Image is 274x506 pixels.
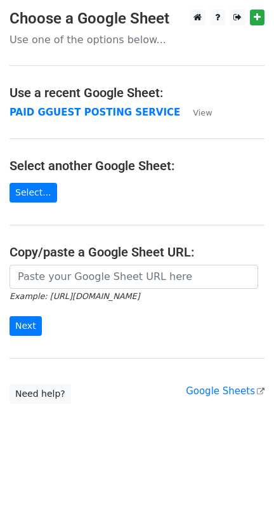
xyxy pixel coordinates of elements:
small: View [193,108,212,117]
h4: Copy/paste a Google Sheet URL: [10,244,264,260]
h4: Use a recent Google Sheet: [10,85,264,100]
a: Google Sheets [186,385,264,397]
small: Example: [URL][DOMAIN_NAME] [10,291,140,301]
a: PAID GGUEST POSTING SERVICE [10,107,180,118]
h4: Select another Google Sheet: [10,158,264,173]
a: Select... [10,183,57,203]
input: Next [10,316,42,336]
input: Paste your Google Sheet URL here [10,265,258,289]
a: Need help? [10,384,71,404]
h3: Choose a Google Sheet [10,10,264,28]
a: View [180,107,212,118]
p: Use one of the options below... [10,33,264,46]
